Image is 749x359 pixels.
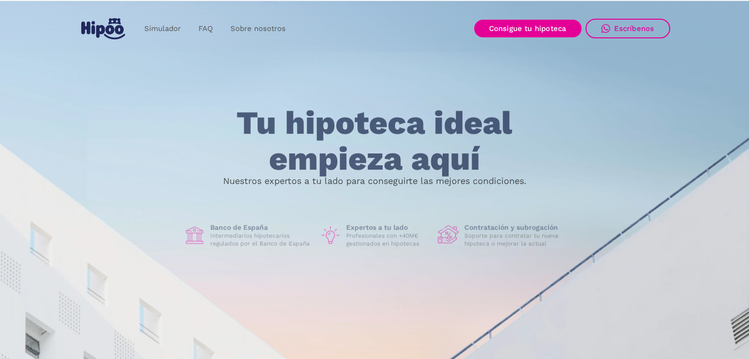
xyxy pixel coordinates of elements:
h1: Tu hipoteca ideal empieza aquí [188,105,561,177]
a: home [79,14,128,43]
a: Escríbenos [586,19,670,38]
p: Profesionales con +40M€ gestionados en hipotecas [346,232,430,248]
div: Escríbenos [614,24,654,33]
p: Soporte para contratar tu nueva hipoteca o mejorar la actual [464,232,566,248]
p: Intermediarios hipotecarios regulados por el Banco de España [210,232,312,248]
a: Sobre nosotros [222,19,294,38]
a: FAQ [190,19,222,38]
h1: Banco de España [210,223,312,232]
h1: Expertos a tu lado [346,223,430,232]
a: Consigue tu hipoteca [474,20,582,37]
h1: Contratación y subrogación [464,223,566,232]
a: Simulador [135,19,190,38]
p: Nuestros expertos a tu lado para conseguirte las mejores condiciones. [223,177,526,185]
